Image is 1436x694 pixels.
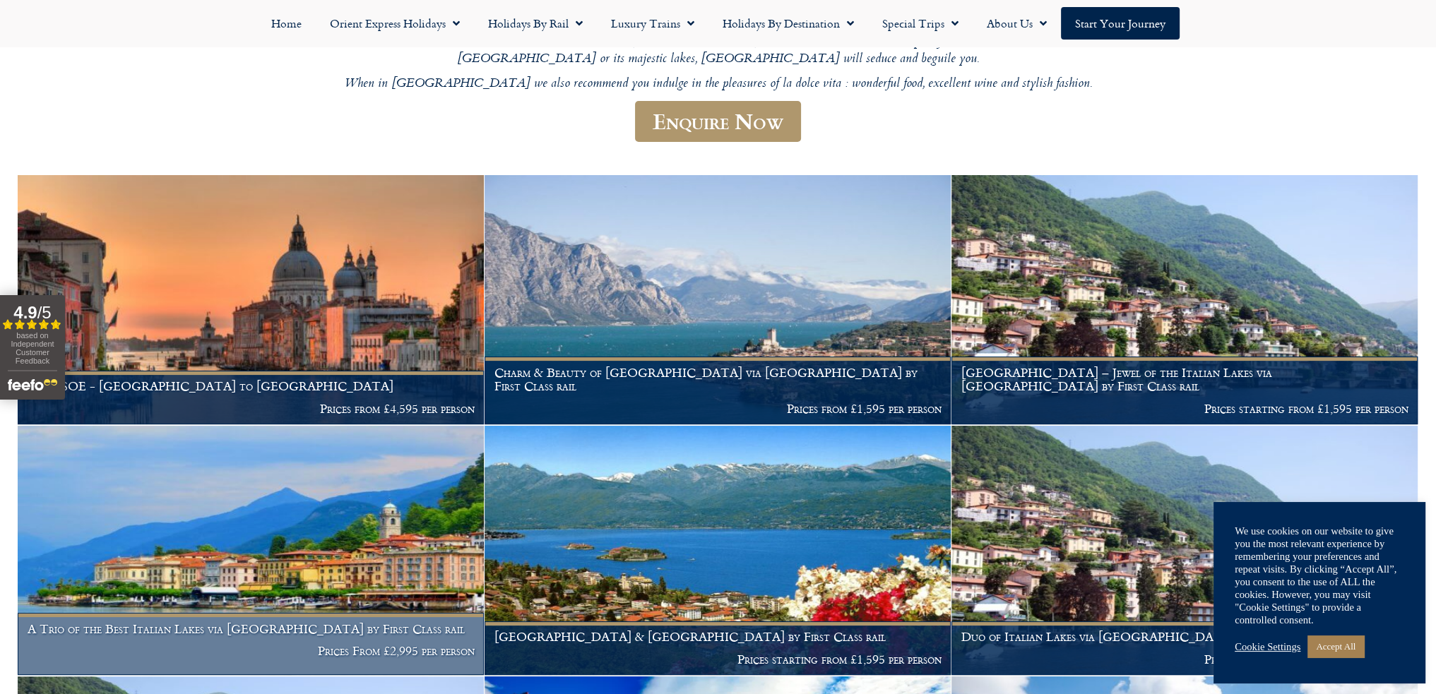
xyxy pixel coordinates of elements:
[28,402,475,416] p: Prices from £4,595 per person
[257,7,316,40] a: Home
[7,7,1429,40] nav: Menu
[485,426,951,676] a: [GEOGRAPHIC_DATA] & [GEOGRAPHIC_DATA] by First Class rail Prices starting from £1,595 per person
[961,366,1408,393] h1: [GEOGRAPHIC_DATA] – Jewel of the Italian Lakes via [GEOGRAPHIC_DATA] by First Class rail
[18,175,485,425] a: The VSOE - [GEOGRAPHIC_DATA] to [GEOGRAPHIC_DATA] Prices from £4,595 per person
[1235,525,1404,626] div: We use cookies on our website to give you the most relevant experience by remembering your prefer...
[973,7,1061,40] a: About Us
[295,2,1142,68] p: In our humble opinion, [GEOGRAPHIC_DATA] has it all; stunning architecture, world-famous works of...
[494,630,942,644] h1: [GEOGRAPHIC_DATA] & [GEOGRAPHIC_DATA] by First Class rail
[951,426,1418,676] a: Duo of Italian Lakes via [GEOGRAPHIC_DATA] by First Class rail Prices starting from £1,995 per pe...
[494,402,942,416] p: Prices from £1,595 per person
[28,379,475,393] h1: The VSOE - [GEOGRAPHIC_DATA] to [GEOGRAPHIC_DATA]
[494,652,942,666] p: Prices starting from £1,595 per person
[635,101,801,143] a: Enquire Now
[961,402,1408,416] p: Prices starting from £1,595 per person
[474,7,597,40] a: Holidays by Rail
[485,175,951,425] a: Charm & Beauty of [GEOGRAPHIC_DATA] via [GEOGRAPHIC_DATA] by First Class rail Prices from £1,595 ...
[961,630,1408,644] h1: Duo of Italian Lakes via [GEOGRAPHIC_DATA] by First Class rail
[316,7,474,40] a: Orient Express Holidays
[868,7,973,40] a: Special Trips
[28,644,475,658] p: Prices From £2,995 per person
[1235,640,1300,653] a: Cookie Settings
[18,426,485,676] a: A Trio of the Best Italian Lakes via [GEOGRAPHIC_DATA] by First Class rail Prices From £2,995 per...
[28,622,475,636] h1: A Trio of the Best Italian Lakes via [GEOGRAPHIC_DATA] by First Class rail
[951,175,1418,425] a: [GEOGRAPHIC_DATA] – Jewel of the Italian Lakes via [GEOGRAPHIC_DATA] by First Class rail Prices s...
[1307,635,1364,657] a: Accept All
[18,175,484,424] img: Orient Express Special Venice compressed
[494,366,942,393] h1: Charm & Beauty of [GEOGRAPHIC_DATA] via [GEOGRAPHIC_DATA] by First Class rail
[961,652,1408,666] p: Prices starting from £1,995 per person
[708,7,868,40] a: Holidays by Destination
[597,7,708,40] a: Luxury Trains
[1061,7,1180,40] a: Start your Journey
[295,76,1142,92] p: When in [GEOGRAPHIC_DATA] we also recommend you indulge in the pleasures of la dolce vita : wonde...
